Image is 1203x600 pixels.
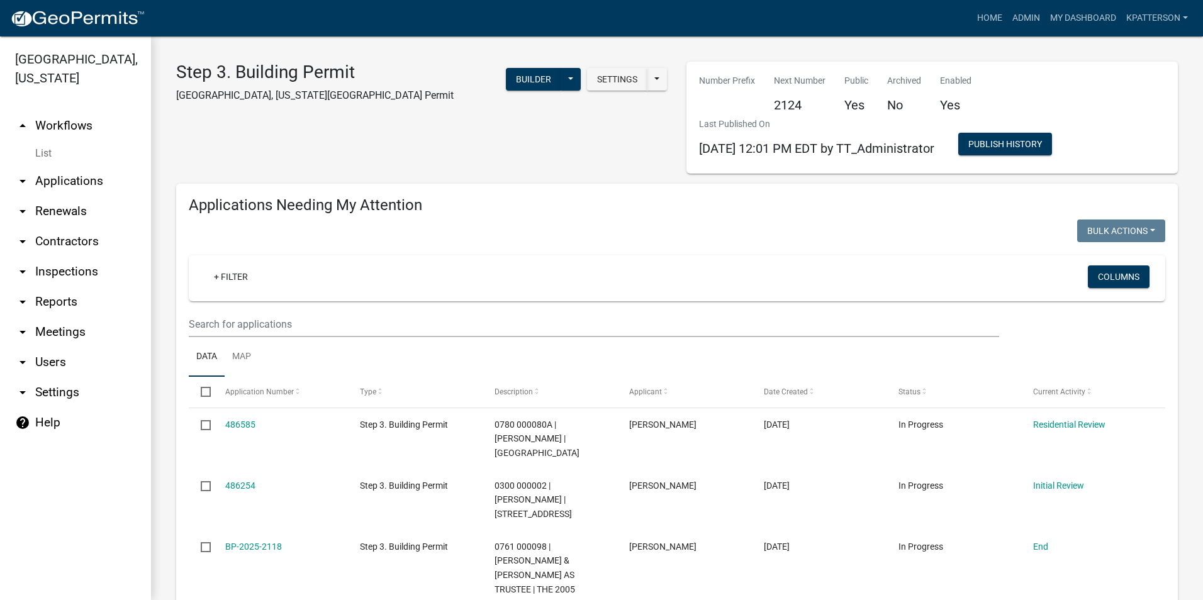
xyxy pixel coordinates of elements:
[958,140,1052,150] wm-modal-confirm: Workflow Publish History
[764,387,808,396] span: Date Created
[225,387,294,396] span: Application Number
[629,542,697,552] span: Tony Malone
[972,6,1007,30] a: Home
[898,481,943,491] span: In Progress
[360,419,448,430] span: Step 3. Building Permit
[629,387,662,396] span: Applicant
[360,481,448,491] span: Step 3. Building Permit
[15,264,30,279] i: arrow_drop_down
[774,74,825,87] p: Next Number
[898,387,920,396] span: Status
[887,377,1021,407] datatable-header-cell: Status
[15,355,30,370] i: arrow_drop_down
[887,74,921,87] p: Archived
[699,118,934,131] p: Last Published On
[1033,542,1048,552] a: End
[1077,219,1165,242] button: Bulk Actions
[15,385,30,400] i: arrow_drop_down
[958,133,1052,155] button: Publish History
[360,542,448,552] span: Step 3. Building Permit
[629,481,697,491] span: Roxie Veal
[360,387,376,396] span: Type
[940,97,971,113] h5: Yes
[495,387,533,396] span: Description
[898,542,943,552] span: In Progress
[1007,6,1045,30] a: Admin
[176,88,454,103] p: [GEOGRAPHIC_DATA], [US_STATE][GEOGRAPHIC_DATA] Permit
[189,377,213,407] datatable-header-cell: Select
[887,97,921,113] h5: No
[495,419,579,458] span: 0780 000080A | HOPPE TERI | WEST POINT RD
[225,419,255,430] a: 486585
[225,481,255,491] a: 486254
[752,377,887,407] datatable-header-cell: Date Created
[844,74,868,87] p: Public
[189,311,999,337] input: Search for applications
[1045,6,1121,30] a: My Dashboard
[1121,6,1193,30] a: KPATTERSON
[699,141,934,156] span: [DATE] 12:01 PM EDT by TT_Administrator
[587,68,647,91] button: Settings
[189,337,225,377] a: Data
[15,294,30,309] i: arrow_drop_down
[15,415,30,430] i: help
[204,265,258,288] a: + Filter
[176,62,454,83] h3: Step 3. Building Permit
[15,174,30,189] i: arrow_drop_down
[347,377,482,407] datatable-header-cell: Type
[764,542,790,552] span: 09/25/2025
[898,419,943,430] span: In Progress
[483,377,617,407] datatable-header-cell: Description
[15,204,30,219] i: arrow_drop_down
[1033,481,1084,491] a: Initial Review
[225,542,282,552] a: BP-2025-2118
[15,234,30,249] i: arrow_drop_down
[699,74,755,87] p: Number Prefix
[764,481,790,491] span: 10/01/2025
[844,97,868,113] h5: Yes
[1033,419,1105,430] a: Residential Review
[225,337,259,377] a: Map
[774,97,825,113] h5: 2124
[764,419,790,430] span: 10/01/2025
[495,481,572,519] span: 0300 000002 | VEAL ROXIE | 1299 LOWER BIG SPRINGS RD
[629,419,697,430] span: Teri Hoppe
[506,68,561,91] button: Builder
[617,377,752,407] datatable-header-cell: Applicant
[189,196,1165,214] h4: Applications Needing My Attention
[15,325,30,340] i: arrow_drop_down
[1033,387,1085,396] span: Current Activity
[940,74,971,87] p: Enabled
[1088,265,1150,288] button: Columns
[1021,377,1156,407] datatable-header-cell: Current Activity
[213,377,347,407] datatable-header-cell: Application Number
[15,118,30,133] i: arrow_drop_up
